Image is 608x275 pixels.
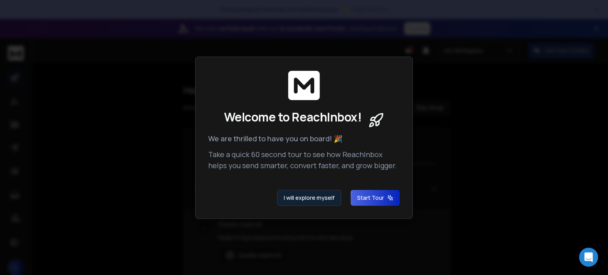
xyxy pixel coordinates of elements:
[224,110,361,124] span: Welcome to ReachInbox!
[351,190,400,206] button: Start Tour
[277,190,341,206] button: I will explore myself
[357,194,393,202] span: Start Tour
[208,133,400,144] p: We are thrilled to have you on board! 🎉
[208,149,400,171] p: Take a quick 60 second tour to see how ReachInbox helps you send smarter, convert faster, and gro...
[579,248,598,267] div: Open Intercom Messenger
